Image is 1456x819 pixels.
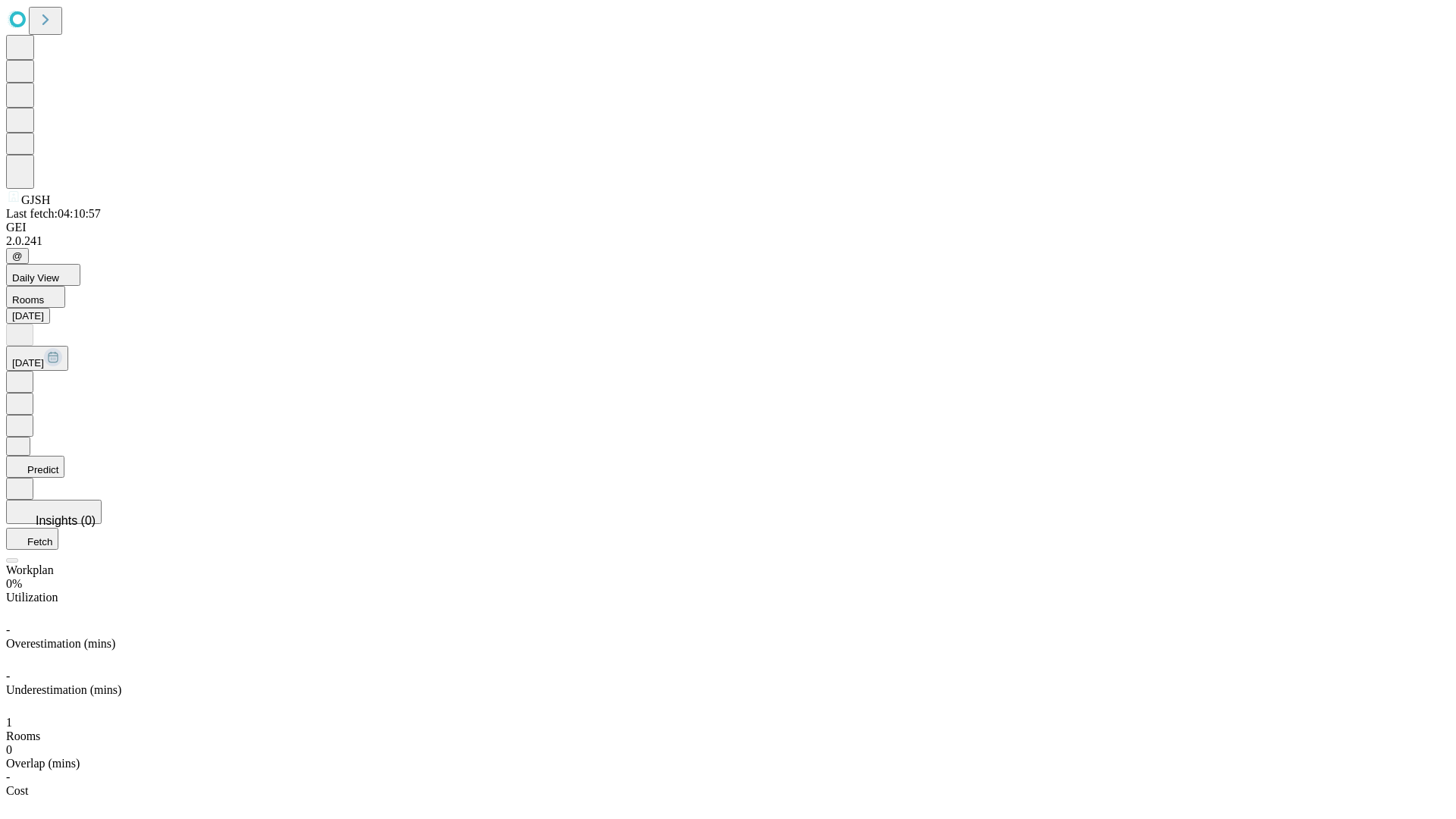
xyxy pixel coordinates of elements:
[6,234,1450,248] div: 2.0.241
[6,637,115,650] span: Overestimation (mins)
[6,248,29,264] button: @
[6,770,10,783] span: -
[6,716,12,729] span: 1
[12,272,59,284] span: Daily View
[36,514,96,527] span: Insights (0)
[6,286,65,308] button: Rooms
[6,670,10,682] span: -
[6,683,121,696] span: Underestimation (mins)
[12,294,44,306] span: Rooms
[21,193,50,206] span: GJSH
[6,346,68,371] button: [DATE]
[6,308,50,324] button: [DATE]
[6,577,22,590] span: 0%
[6,743,12,756] span: 0
[6,207,101,220] span: Last fetch: 04:10:57
[12,357,44,369] span: [DATE]
[6,500,102,524] button: Insights (0)
[6,784,28,797] span: Cost
[6,528,58,550] button: Fetch
[6,591,58,604] span: Utilization
[6,730,40,742] span: Rooms
[6,563,54,576] span: Workplan
[6,221,1450,234] div: GEI
[6,264,80,286] button: Daily View
[6,623,10,636] span: -
[12,250,23,262] span: @
[6,456,64,478] button: Predict
[6,757,80,770] span: Overlap (mins)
